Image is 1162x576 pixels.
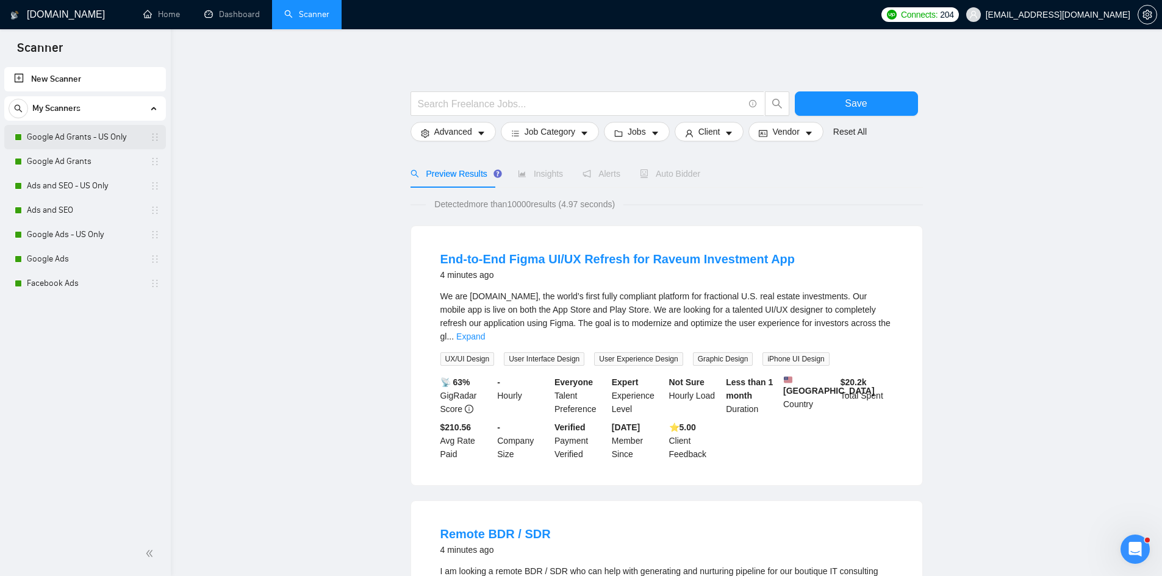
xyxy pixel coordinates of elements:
[411,169,498,179] span: Preview Results
[10,5,19,25] img: logo
[497,422,500,432] b: -
[1138,5,1157,24] button: setting
[781,375,838,416] div: Country
[609,421,667,461] div: Member Since
[495,375,552,416] div: Hourly
[795,91,918,116] button: Save
[604,122,670,141] button: folderJobscaret-down
[411,169,419,178] span: search
[675,122,744,141] button: userClientcaret-down
[14,67,156,91] a: New Scanner
[749,100,757,108] span: info-circle
[612,377,639,387] b: Expert
[150,157,160,166] span: holder
[554,377,593,387] b: Everyone
[440,377,470,387] b: 📡 63%
[612,422,640,432] b: [DATE]
[552,375,609,416] div: Talent Preference
[651,129,659,138] span: caret-down
[614,129,623,138] span: folder
[421,129,429,138] span: setting
[723,375,781,416] div: Duration
[554,422,586,432] b: Verified
[9,99,28,118] button: search
[969,10,978,19] span: user
[511,129,520,138] span: bars
[583,169,591,178] span: notification
[411,122,496,141] button: settingAdvancedcaret-down
[150,254,160,264] span: holder
[27,198,143,222] a: Ads and SEO
[150,279,160,288] span: holder
[9,104,27,113] span: search
[27,247,143,271] a: Google Ads
[518,169,526,178] span: area-chart
[440,352,495,366] span: UX/UI Design
[940,8,953,21] span: 204
[784,375,792,384] img: 🇺🇸
[440,252,795,266] a: End-to-End Figma UI/UX Refresh for Raveum Investment App
[150,205,160,215] span: holder
[477,129,486,138] span: caret-down
[518,169,563,179] span: Insights
[669,422,696,432] b: ⭐️ 5.00
[580,129,589,138] span: caret-down
[765,91,789,116] button: search
[1138,10,1157,20] span: setting
[7,39,73,65] span: Scanner
[805,129,813,138] span: caret-down
[640,169,700,179] span: Auto Bidder
[27,174,143,198] a: Ads and SEO - US Only
[4,96,166,296] li: My Scanners
[27,149,143,174] a: Google Ad Grants
[492,168,503,179] div: Tooltip anchor
[440,422,472,432] b: $210.56
[447,332,454,341] span: ...
[32,96,81,121] span: My Scanners
[901,8,938,21] span: Connects:
[667,375,724,416] div: Hourly Load
[838,375,895,416] div: Total Spent
[783,375,875,396] b: [GEOGRAPHIC_DATA]
[145,547,157,560] span: double-left
[685,129,694,138] span: user
[845,96,867,111] span: Save
[438,375,495,416] div: GigRadar Score
[438,421,495,461] div: Avg Rate Paid
[726,377,773,400] b: Less than 1 month
[440,290,893,343] div: We are Raveum.com, the world’s first fully compliant platform for fractional U.S. real estate inv...
[27,222,143,247] a: Google Ads - US Only
[465,405,473,413] span: info-circle
[887,10,897,20] img: upwork-logo.png
[143,9,180,20] a: homeHome
[698,125,720,138] span: Client
[759,129,767,138] span: idcard
[669,377,705,387] b: Not Sure
[725,129,733,138] span: caret-down
[667,421,724,461] div: Client Feedback
[504,352,584,366] span: User Interface Design
[693,352,753,366] span: Graphic Design
[594,352,683,366] span: User Experience Design
[841,377,867,387] b: $ 20.2k
[440,291,891,341] span: We are [DOMAIN_NAME], the world’s first fully compliant platform for fractional U.S. real estate ...
[552,421,609,461] div: Payment Verified
[440,527,551,541] a: Remote BDR / SDR
[525,125,575,138] span: Job Category
[4,67,166,91] li: New Scanner
[150,181,160,191] span: holder
[628,125,646,138] span: Jobs
[495,421,552,461] div: Company Size
[418,96,744,112] input: Search Freelance Jobs...
[150,230,160,240] span: holder
[609,375,667,416] div: Experience Level
[762,352,829,366] span: iPhone UI Design
[833,125,867,138] a: Reset All
[440,268,795,282] div: 4 minutes ago
[1138,10,1157,20] a: setting
[640,169,648,178] span: robot
[497,377,500,387] b: -
[284,9,329,20] a: searchScanner
[27,125,143,149] a: Google Ad Grants - US Only
[204,9,260,20] a: dashboardDashboard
